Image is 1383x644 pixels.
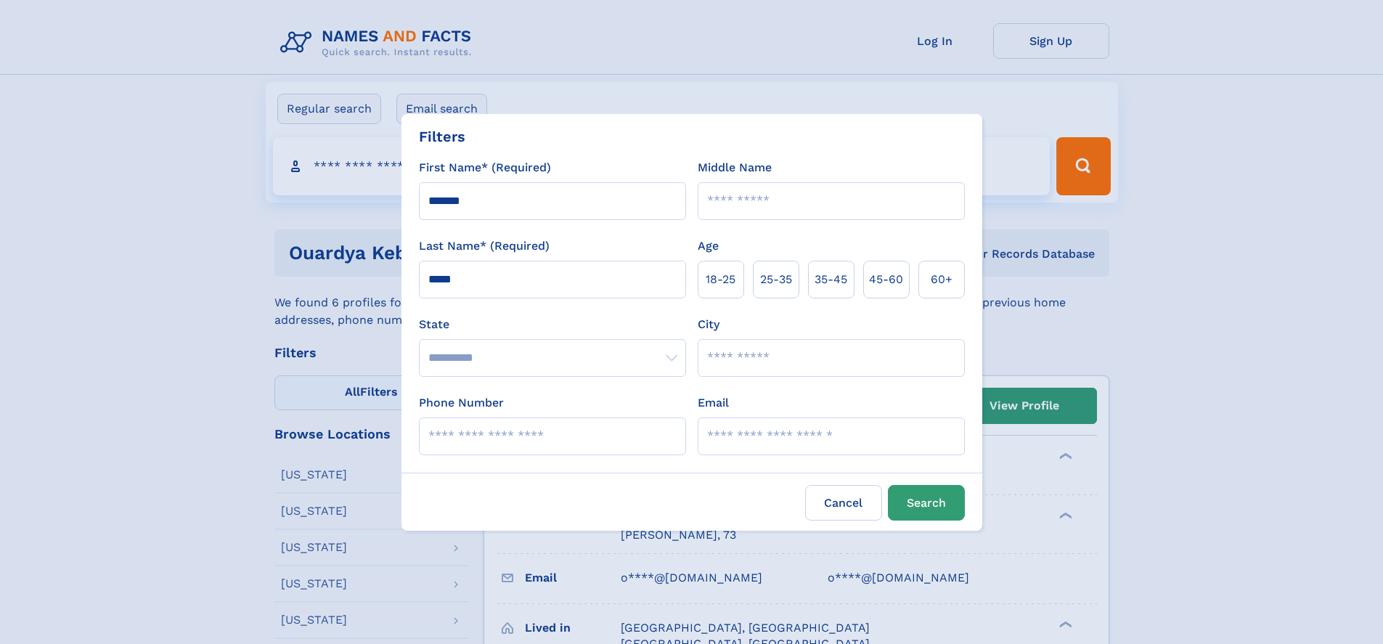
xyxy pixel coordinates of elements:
[698,394,729,412] label: Email
[419,394,504,412] label: Phone Number
[698,237,719,255] label: Age
[419,237,550,255] label: Last Name* (Required)
[419,159,551,176] label: First Name* (Required)
[805,485,882,521] label: Cancel
[706,271,735,288] span: 18‑25
[419,126,465,147] div: Filters
[760,271,792,288] span: 25‑35
[888,485,965,521] button: Search
[869,271,903,288] span: 45‑60
[931,271,952,288] span: 60+
[815,271,847,288] span: 35‑45
[419,316,686,333] label: State
[698,159,772,176] label: Middle Name
[698,316,719,333] label: City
